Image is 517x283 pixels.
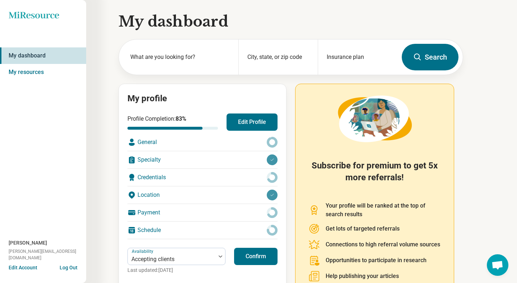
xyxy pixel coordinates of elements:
div: Credentials [127,169,278,186]
p: Your profile will be ranked at the top of search results [326,201,441,219]
button: Edit Account [9,264,37,272]
div: Schedule [127,222,278,239]
div: Specialty [127,151,278,168]
p: Help publishing your articles [326,272,399,280]
h2: Subscribe for premium to get 5x more referrals! [308,160,441,193]
span: [PERSON_NAME] [9,239,47,247]
button: Search [402,44,458,70]
div: Profile Completion: [127,115,218,130]
span: [PERSON_NAME][EMAIL_ADDRESS][DOMAIN_NAME] [9,248,86,261]
p: Opportunities to participate in research [326,256,427,265]
h2: My profile [127,93,278,105]
div: Location [127,186,278,204]
h1: My dashboard [118,11,463,32]
span: 83 % [176,115,186,122]
div: Payment [127,204,278,221]
button: Confirm [234,248,278,265]
label: What are you looking for? [130,53,230,61]
p: Get lots of targeted referrals [326,224,400,233]
div: Open chat [487,254,508,276]
div: General [127,134,278,151]
button: Edit Profile [227,113,278,131]
p: Connections to high referral volume sources [326,240,440,249]
button: Log Out [60,264,78,270]
p: Last updated: [DATE] [127,266,225,274]
label: Availability [132,249,155,254]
